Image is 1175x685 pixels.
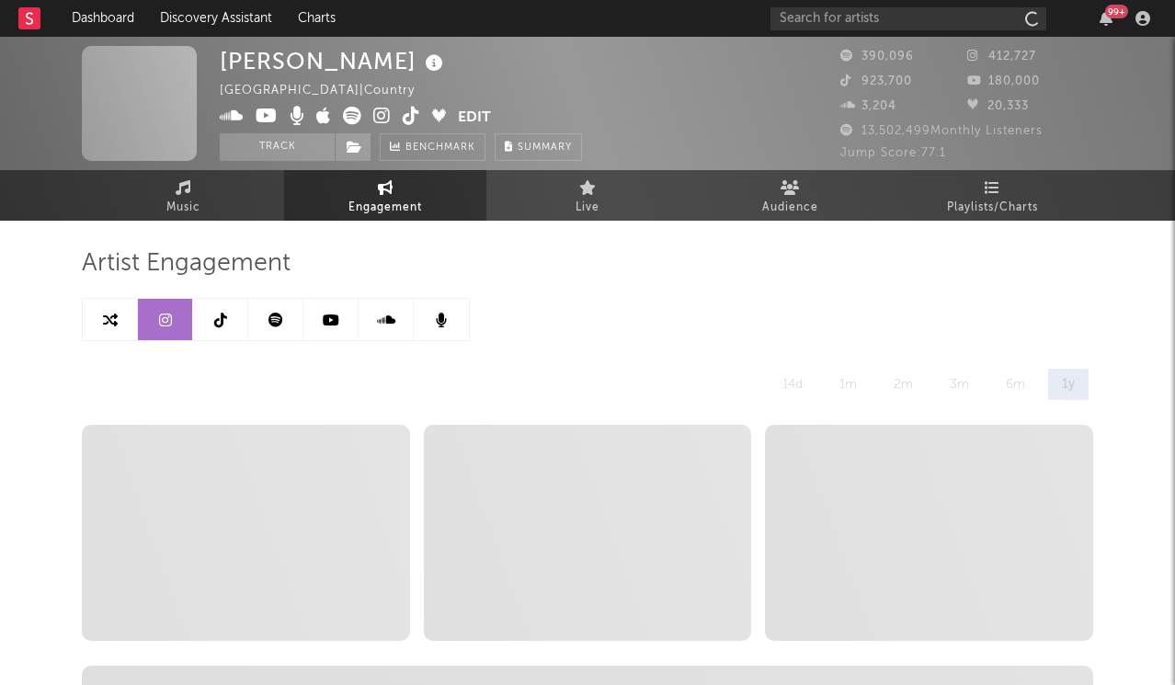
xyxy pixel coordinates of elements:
[967,75,1040,87] span: 180,000
[576,197,599,219] span: Live
[880,369,927,400] div: 2m
[348,197,422,219] span: Engagement
[840,100,896,112] span: 3,204
[405,137,475,159] span: Benchmark
[458,107,491,130] button: Edit
[1105,5,1128,18] div: 99 +
[840,51,914,63] span: 390,096
[992,369,1039,400] div: 6m
[220,133,335,161] button: Track
[967,100,1029,112] span: 20,333
[840,75,912,87] span: 923,700
[518,143,572,153] span: Summary
[166,197,200,219] span: Music
[1048,369,1089,400] div: 1y
[220,80,436,102] div: [GEOGRAPHIC_DATA] | Country
[891,170,1093,221] a: Playlists/Charts
[82,253,291,275] span: Artist Engagement
[826,369,871,400] div: 1m
[689,170,891,221] a: Audience
[840,125,1043,137] span: 13,502,499 Monthly Listeners
[495,133,582,161] button: Summary
[1100,11,1112,26] button: 99+
[947,197,1038,219] span: Playlists/Charts
[82,170,284,221] a: Music
[486,170,689,221] a: Live
[840,147,946,159] span: Jump Score: 77.1
[769,369,816,400] div: 14d
[936,369,983,400] div: 3m
[762,197,818,219] span: Audience
[284,170,486,221] a: Engagement
[380,133,485,161] a: Benchmark
[967,51,1036,63] span: 412,727
[220,46,448,76] div: [PERSON_NAME]
[770,7,1046,30] input: Search for artists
